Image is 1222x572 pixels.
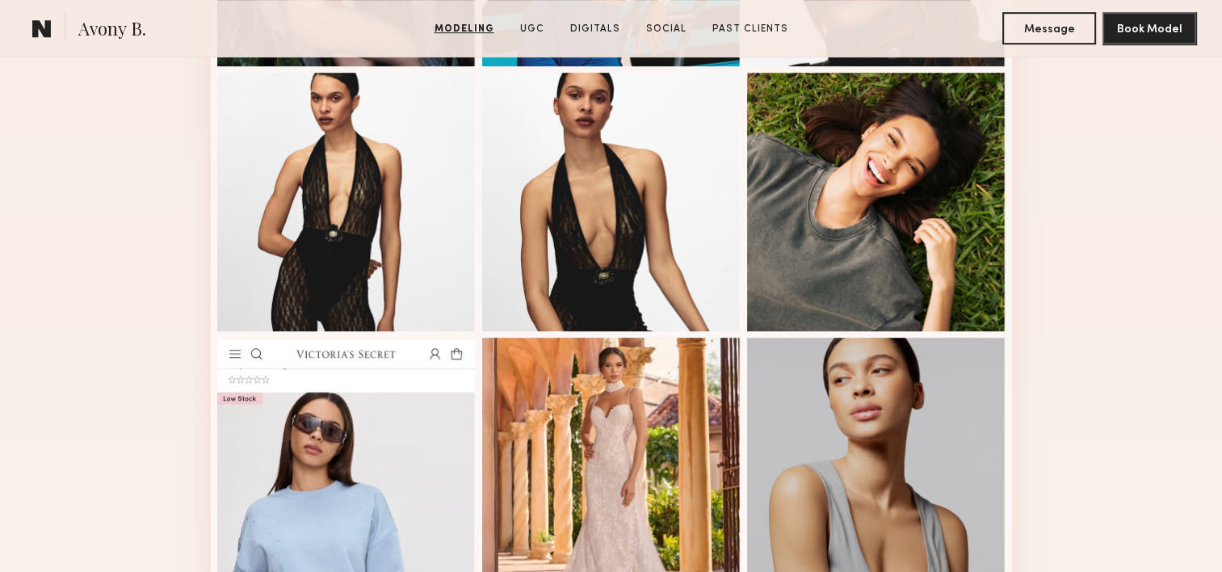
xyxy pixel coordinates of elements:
[564,22,627,36] a: Digitals
[514,22,551,36] a: UGC
[1102,12,1196,44] button: Book Model
[428,22,501,36] a: Modeling
[1002,12,1096,44] button: Message
[1102,21,1196,35] a: Book Model
[706,22,795,36] a: Past Clients
[640,22,693,36] a: Social
[78,16,146,44] span: Avony B.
